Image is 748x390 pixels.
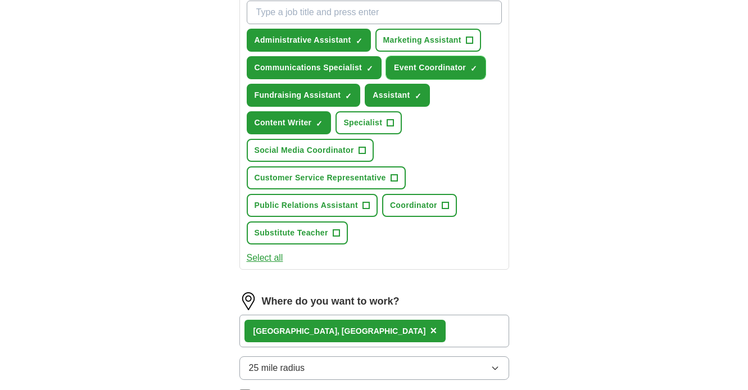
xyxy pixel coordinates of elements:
button: × [430,323,437,339]
button: Substitute Teacher [247,221,348,244]
button: Communications Specialist✓ [247,56,382,79]
span: Marketing Assistant [383,34,461,46]
span: Social Media Coordinator [255,144,354,156]
button: Marketing Assistant [375,29,481,52]
span: ✓ [415,92,421,101]
input: Type a job title and press enter [247,1,502,24]
button: Coordinator [382,194,457,217]
span: Administrative Assistant [255,34,351,46]
span: 25 mile radius [249,361,305,375]
button: Public Relations Assistant [247,194,378,217]
span: ✓ [356,37,362,46]
img: location.png [239,292,257,310]
div: [GEOGRAPHIC_DATA], [GEOGRAPHIC_DATA] [253,325,426,337]
button: Customer Service Representative [247,166,406,189]
span: Substitute Teacher [255,227,328,239]
span: ✓ [316,119,323,128]
span: Communications Specialist [255,62,362,74]
span: Event Coordinator [394,62,466,74]
span: Coordinator [390,199,437,211]
span: Public Relations Assistant [255,199,358,211]
button: Event Coordinator✓ [386,56,486,79]
button: Social Media Coordinator [247,139,374,162]
span: ✓ [366,64,373,73]
label: Where do you want to work? [262,294,400,309]
button: Assistant✓ [365,84,429,107]
span: × [430,324,437,337]
span: ✓ [470,64,477,73]
span: Content Writer [255,117,312,129]
span: Fundraising Assistant [255,89,341,101]
button: 25 mile radius [239,356,509,380]
span: Customer Service Representative [255,172,386,184]
span: Assistant [373,89,410,101]
button: Content Writer✓ [247,111,332,134]
button: Select all [247,251,283,265]
span: Specialist [343,117,382,129]
button: Fundraising Assistant✓ [247,84,361,107]
span: ✓ [345,92,352,101]
button: Administrative Assistant✓ [247,29,371,52]
button: Specialist [336,111,402,134]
